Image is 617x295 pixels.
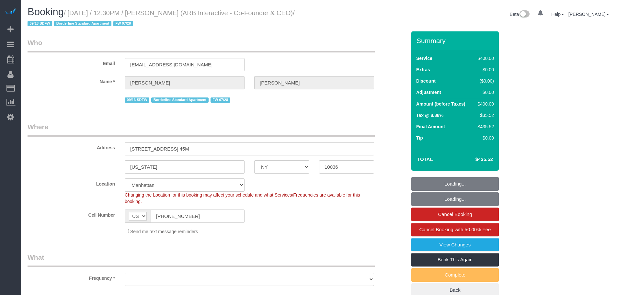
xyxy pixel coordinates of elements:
[411,223,499,236] a: Cancel Booking with 50.00% Fee
[416,123,445,130] label: Final Amount
[125,58,245,71] input: Email
[475,66,494,73] div: $0.00
[411,238,499,252] a: View Changes
[28,21,52,26] span: 09/13 SDFW
[23,273,120,281] label: Frequency *
[475,78,494,84] div: ($0.00)
[416,135,423,141] label: Tip
[411,208,499,221] a: Cancel Booking
[254,76,374,89] input: Last Name
[23,178,120,187] label: Location
[510,12,530,17] a: Beta
[417,37,496,44] h3: Summary
[125,192,360,204] span: Changing the Location for this booking may affect your schedule and what Services/Frequencies are...
[419,227,491,232] span: Cancel Booking with 50.00% Fee
[411,253,499,267] a: Book This Again
[28,38,375,52] legend: Who
[23,142,120,151] label: Address
[416,101,465,107] label: Amount (before Taxes)
[125,76,245,89] input: First Name
[125,97,149,103] span: 09/13 SDFW
[113,21,133,26] span: FW 07/28
[519,10,530,19] img: New interface
[28,122,375,137] legend: Where
[28,9,295,28] small: / [DATE] / 12:30PM / [PERSON_NAME] (ARB Interactive - Co-Founder & CEO)
[130,229,198,234] span: Send me text message reminders
[151,97,209,103] span: Borderline Standard Apartment
[416,78,436,84] label: Discount
[28,6,64,17] span: Booking
[23,58,120,67] label: Email
[475,55,494,62] div: $400.00
[475,135,494,141] div: $0.00
[551,12,564,17] a: Help
[28,253,375,267] legend: What
[23,210,120,218] label: Cell Number
[417,156,433,162] strong: Total
[416,89,441,96] label: Adjustment
[416,112,443,119] label: Tax @ 8.88%
[456,157,493,162] h4: $435.52
[475,112,494,119] div: $35.52
[475,123,494,130] div: $435.52
[54,21,111,26] span: Borderline Standard Apartment
[28,9,295,28] span: /
[475,101,494,107] div: $400.00
[4,6,17,16] img: Automaid Logo
[23,76,120,85] label: Name *
[319,160,374,174] input: Zip Code
[211,97,230,103] span: FW 07/28
[125,160,245,174] input: City
[475,89,494,96] div: $0.00
[151,210,245,223] input: Cell Number
[416,55,432,62] label: Service
[416,66,430,73] label: Extras
[568,12,609,17] a: [PERSON_NAME]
